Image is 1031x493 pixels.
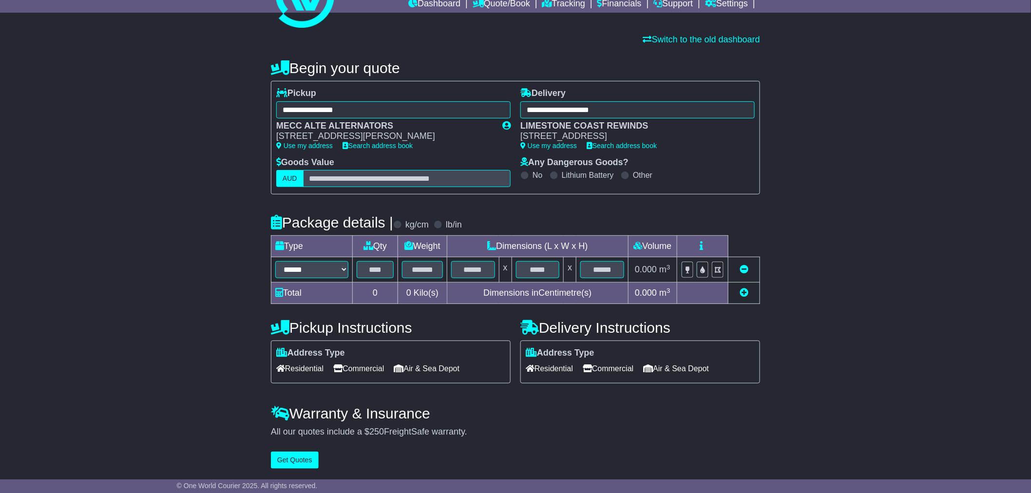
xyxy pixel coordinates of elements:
label: Any Dangerous Goods? [520,157,629,168]
span: 250 [369,427,384,436]
td: x [564,257,576,283]
label: Pickup [276,88,316,99]
h4: Warranty & Insurance [271,405,760,421]
div: [STREET_ADDRESS][PERSON_NAME] [276,131,493,142]
h4: Pickup Instructions [271,320,511,336]
label: Address Type [526,348,594,359]
td: Type [271,236,353,257]
td: Total [271,283,353,304]
label: AUD [276,170,304,187]
a: Search address book [587,142,657,150]
div: MECC ALTE ALTERNATORS [276,121,493,132]
div: [STREET_ADDRESS] [520,131,745,142]
span: Commercial [333,361,384,376]
td: Dimensions (L x W x H) [447,236,628,257]
label: Lithium Battery [562,171,614,180]
a: Use my address [276,142,333,150]
span: m [659,288,670,298]
label: Goods Value [276,157,334,168]
label: lb/in [446,220,462,230]
td: 0 [353,283,398,304]
td: Dimensions in Centimetre(s) [447,283,628,304]
span: 0.000 [635,288,657,298]
sup: 3 [667,264,670,271]
label: Other [633,171,652,180]
span: 0 [406,288,411,298]
sup: 3 [667,287,670,294]
div: LIMESTONE COAST REWINDS [520,121,745,132]
div: All our quotes include a $ FreightSafe warranty. [271,427,760,437]
a: Remove this item [740,265,748,274]
span: Residential [276,361,324,376]
span: Residential [526,361,573,376]
td: Volume [628,236,677,257]
h4: Package details | [271,214,393,230]
span: m [659,265,670,274]
span: © One World Courier 2025. All rights reserved. [177,482,318,490]
label: Address Type [276,348,345,359]
td: Qty [353,236,398,257]
label: kg/cm [405,220,429,230]
a: Search address book [343,142,413,150]
span: Commercial [583,361,633,376]
h4: Begin your quote [271,60,760,76]
label: Delivery [520,88,566,99]
a: Use my address [520,142,577,150]
a: Add new item [740,288,748,298]
span: Air & Sea Depot [644,361,709,376]
a: Switch to the old dashboard [643,35,760,44]
td: x [499,257,512,283]
td: Weight [398,236,447,257]
td: Kilo(s) [398,283,447,304]
span: 0.000 [635,265,657,274]
h4: Delivery Instructions [520,320,760,336]
span: Air & Sea Depot [394,361,460,376]
label: No [533,171,542,180]
button: Get Quotes [271,452,319,469]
